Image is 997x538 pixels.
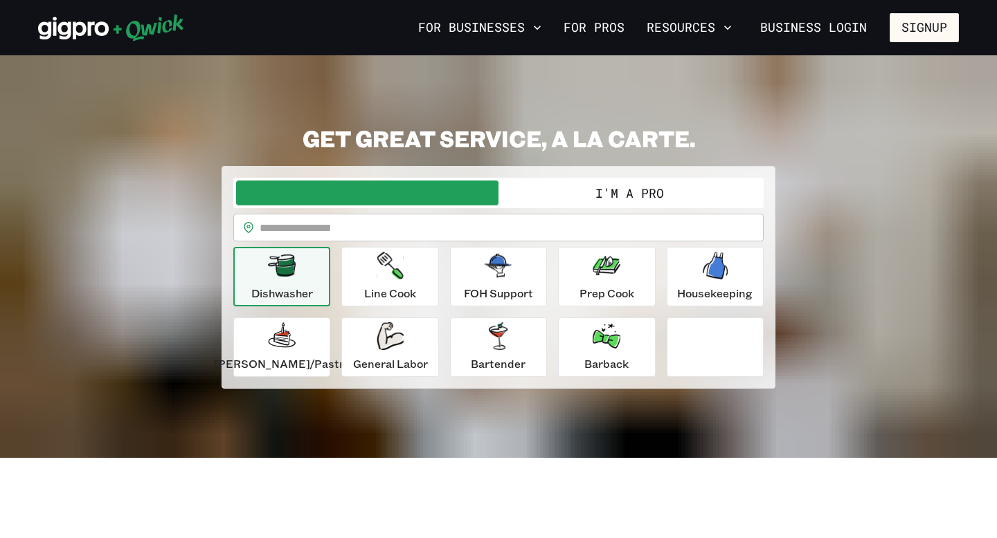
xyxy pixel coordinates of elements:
p: Housekeeping [677,285,753,302]
p: Prep Cook [580,285,634,302]
button: Housekeeping [667,247,764,306]
button: Dishwasher [233,247,330,306]
button: I'm a Business [236,180,498,205]
button: Barback [558,317,655,377]
p: General Labor [353,355,428,372]
p: FOH Support [464,285,533,302]
h2: GET GREAT SERVICE, A LA CARTE. [222,124,775,152]
button: Bartender [450,317,547,377]
button: For Businesses [413,16,547,39]
a: Business Login [748,13,879,42]
button: General Labor [341,317,438,377]
p: Line Cook [364,285,416,302]
p: Bartender [471,355,526,372]
button: FOH Support [450,247,547,306]
button: Line Cook [341,247,438,306]
button: Signup [890,13,959,42]
p: [PERSON_NAME]/Pastry [214,355,350,372]
p: Barback [584,355,629,372]
p: Dishwasher [251,285,313,302]
button: [PERSON_NAME]/Pastry [233,317,330,377]
button: I'm a Pro [498,180,761,205]
a: For Pros [558,16,630,39]
button: Resources [641,16,737,39]
button: Prep Cook [558,247,655,306]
